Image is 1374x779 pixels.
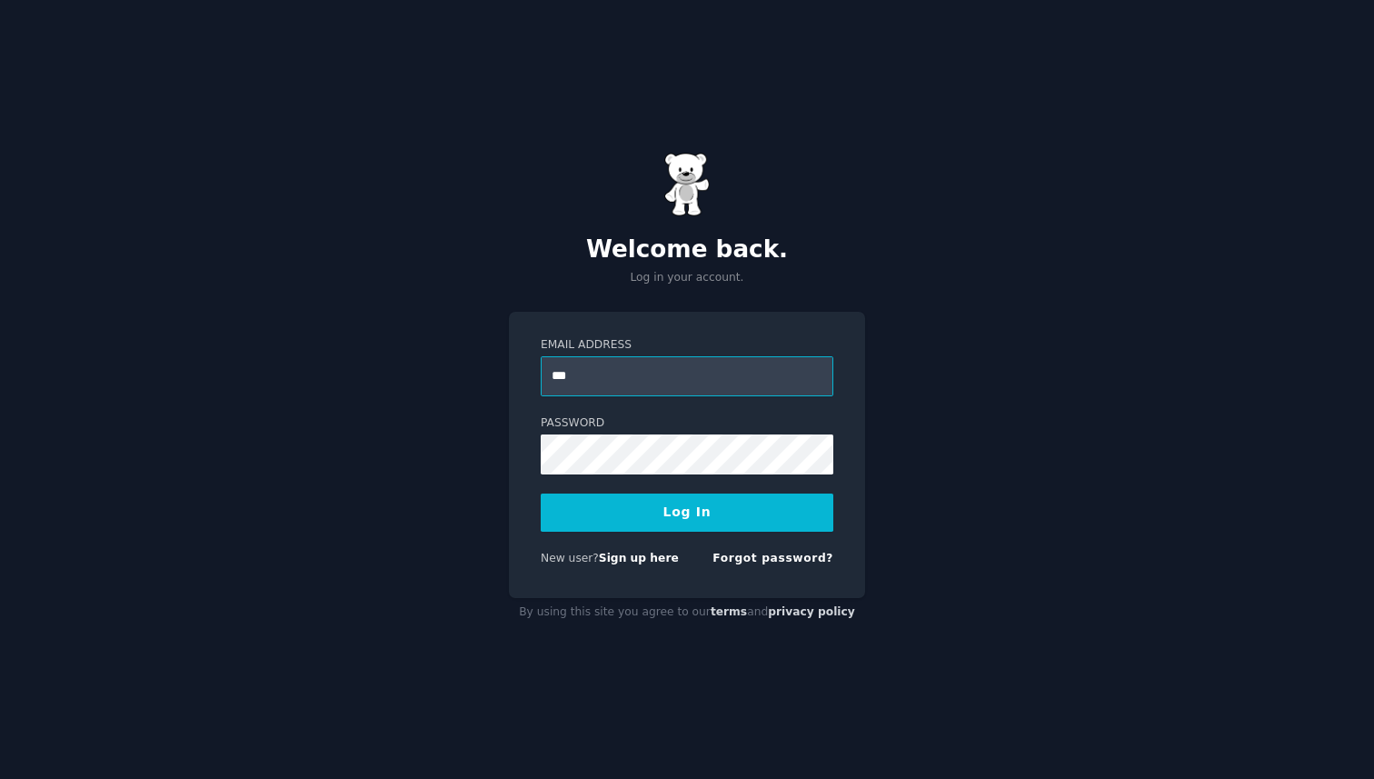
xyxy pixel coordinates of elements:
[541,415,833,432] label: Password
[541,552,599,564] span: New user?
[541,494,833,532] button: Log In
[541,337,833,354] label: Email Address
[599,552,679,564] a: Sign up here
[712,552,833,564] a: Forgot password?
[509,270,865,286] p: Log in your account.
[768,605,855,618] a: privacy policy
[711,605,747,618] a: terms
[509,235,865,265] h2: Welcome back.
[664,153,710,216] img: Gummy Bear
[509,598,865,627] div: By using this site you agree to our and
